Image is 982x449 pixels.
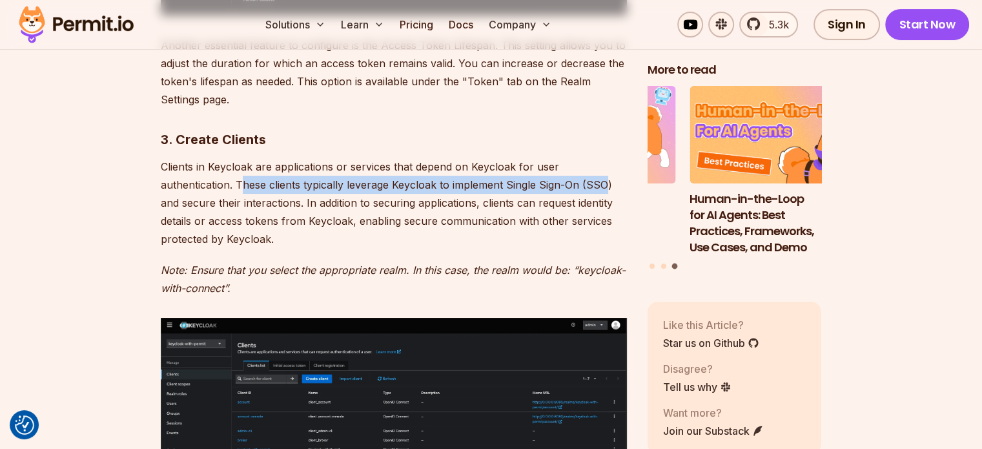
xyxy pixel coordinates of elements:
[648,86,822,271] div: Posts
[13,3,139,47] img: Permit logo
[260,12,331,37] button: Solutions
[394,12,438,37] a: Pricing
[813,9,880,40] a: Sign In
[161,158,627,248] p: Clients in Keycloak are applications or services that depend on Keycloak for user authentication....
[502,191,676,224] h3: Why JWTs Can’t Handle AI Agent Access
[502,86,676,184] img: Why JWTs Can’t Handle AI Agent Access
[650,264,655,269] button: Go to slide 1
[663,335,759,351] a: Star us on Github
[336,12,389,37] button: Learn
[761,17,789,32] span: 5.3k
[663,317,759,333] p: Like this Article?
[15,415,34,435] button: Consent Preferences
[444,12,478,37] a: Docs
[161,264,626,295] em: Note: Ensure that you select the appropriate realm. In this case, the realm would be: “keycloak-w...
[663,405,764,421] p: Want more?
[663,361,731,377] p: Disagree?
[672,264,678,269] button: Go to slide 3
[690,86,864,256] li: 3 of 3
[663,379,731,395] a: Tell us why
[648,62,822,78] h2: More to read
[661,264,666,269] button: Go to slide 2
[690,86,864,184] img: Human-in-the-Loop for AI Agents: Best Practices, Frameworks, Use Cases, and Demo
[885,9,970,40] a: Start Now
[690,191,864,255] h3: Human-in-the-Loop for AI Agents: Best Practices, Frameworks, Use Cases, and Demo
[161,36,627,109] p: Another essential feature to configure is the Access Token Lifespan. This setting allows you to a...
[739,12,798,37] a: 5.3k
[690,86,864,256] a: Human-in-the-Loop for AI Agents: Best Practices, Frameworks, Use Cases, and DemoHuman-in-the-Loop...
[663,423,764,439] a: Join our Substack
[15,415,34,435] img: Revisit consent button
[502,86,676,256] li: 2 of 3
[484,12,557,37] button: Company
[161,132,266,147] strong: 3. Create Clients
